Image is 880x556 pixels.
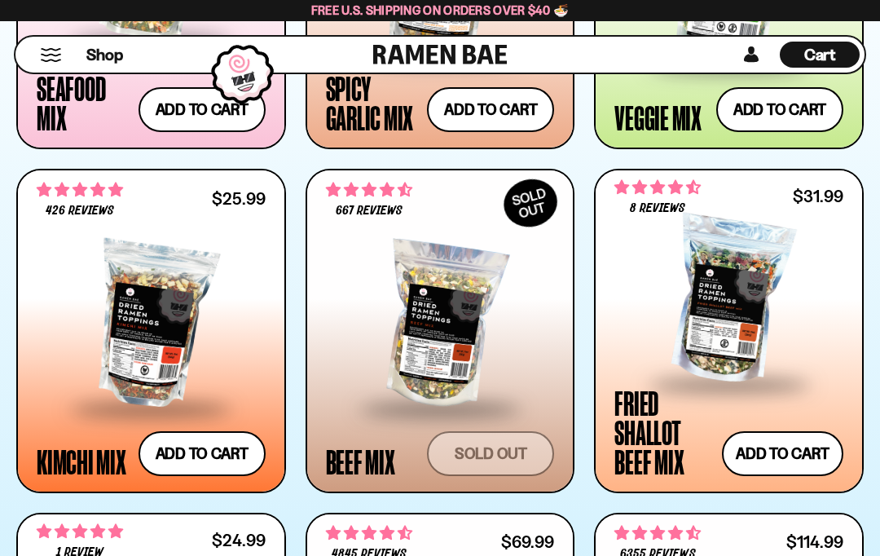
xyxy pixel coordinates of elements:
button: Add to cart [427,87,554,132]
div: $114.99 [786,534,843,549]
span: 4.62 stars [614,177,701,198]
div: Fried Shallot Beef Mix [614,388,713,476]
div: $24.99 [212,532,266,548]
button: Add to cart [722,431,843,476]
div: SOLD OUT [495,170,565,236]
span: Free U.S. Shipping on Orders over $40 🍜 [311,2,570,18]
button: Add to cart [139,87,266,132]
div: Kimchi Mix [37,447,126,476]
span: 4.63 stars [614,523,701,544]
span: 667 reviews [336,205,403,218]
button: Add to cart [716,87,843,132]
span: 4.64 stars [326,179,412,201]
div: Veggie Mix [614,103,702,132]
a: Cart [780,37,860,73]
div: $25.99 [212,191,266,206]
span: 426 reviews [46,205,114,218]
a: Shop [86,42,123,68]
button: Add to cart [139,431,266,476]
div: $69.99 [501,534,554,549]
a: 4.62 stars 8 reviews $31.99 Fried Shallot Beef Mix Add to cart [594,169,864,493]
a: 4.76 stars 426 reviews $25.99 Kimchi Mix Add to cart [16,169,286,493]
span: Cart [804,45,836,64]
div: Classic Seafood Mix [37,44,130,132]
span: 4.71 stars [326,523,412,544]
div: Spicy Garlic Mix [326,73,420,132]
span: Shop [86,44,123,66]
span: 5.00 stars [37,521,123,542]
span: 8 reviews [630,202,685,215]
span: 4.76 stars [37,179,123,201]
div: Beef Mix [326,447,395,476]
div: $31.99 [793,188,843,204]
a: SOLDOUT 4.64 stars 667 reviews Beef Mix Sold out [306,169,575,493]
button: Mobile Menu Trigger [40,48,62,62]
